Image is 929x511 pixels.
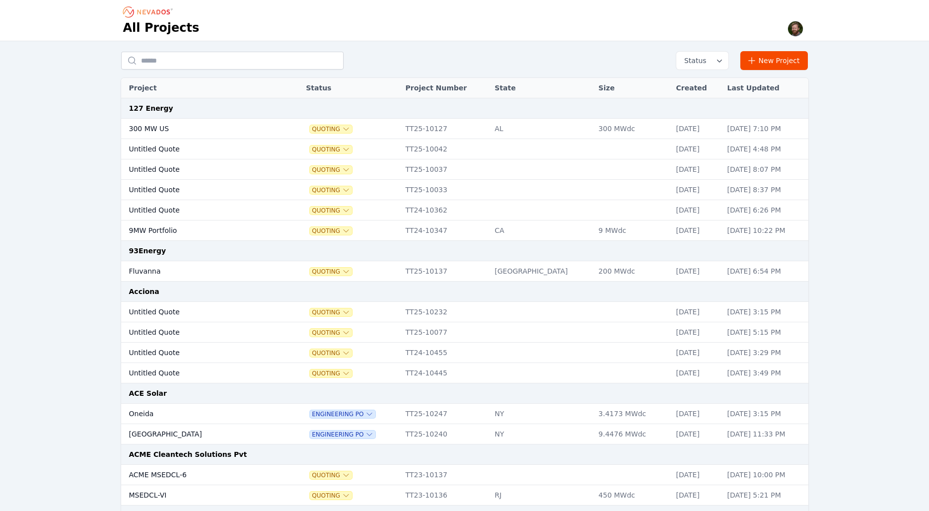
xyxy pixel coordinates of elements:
[121,424,808,444] tr: [GEOGRAPHIC_DATA]Engineering POTT25-10240NY9.4476 MWdc[DATE][DATE] 11:33 PM
[722,322,808,343] td: [DATE] 5:15 PM
[121,302,277,322] td: Untitled Quote
[671,322,722,343] td: [DATE]
[121,180,808,200] tr: Untitled QuoteQuotingTT25-10033[DATE][DATE] 8:37 PM
[671,180,722,200] td: [DATE]
[490,261,593,282] td: [GEOGRAPHIC_DATA]
[121,343,808,363] tr: Untitled QuoteQuotingTT24-10455[DATE][DATE] 3:29 PM
[121,261,808,282] tr: FluvannaQuotingTT25-10137[GEOGRAPHIC_DATA]200 MWdc[DATE][DATE] 6:54 PM
[121,98,808,119] td: 127 Energy
[310,410,375,418] button: Engineering PO
[593,78,671,98] th: Size
[740,51,808,70] a: New Project
[121,282,808,302] td: Acciona
[490,404,593,424] td: NY
[490,78,593,98] th: State
[401,363,490,383] td: TT24-10445
[593,119,671,139] td: 300 MWdc
[671,200,722,220] td: [DATE]
[680,56,707,66] span: Status
[121,485,277,506] td: MSEDCL-VI
[310,308,352,316] button: Quoting
[310,207,352,215] span: Quoting
[676,52,728,70] button: Status
[490,424,593,444] td: NY
[121,404,277,424] td: Oneida
[310,125,352,133] button: Quoting
[722,139,808,159] td: [DATE] 4:48 PM
[671,363,722,383] td: [DATE]
[671,424,722,444] td: [DATE]
[593,220,671,241] td: 9 MWdc
[310,268,352,276] button: Quoting
[123,20,200,36] h1: All Projects
[671,78,722,98] th: Created
[671,404,722,424] td: [DATE]
[310,369,352,377] button: Quoting
[121,200,808,220] tr: Untitled QuoteQuotingTT24-10362[DATE][DATE] 6:26 PM
[671,159,722,180] td: [DATE]
[671,119,722,139] td: [DATE]
[401,159,490,180] td: TT25-10037
[401,180,490,200] td: TT25-10033
[401,302,490,322] td: TT25-10232
[310,329,352,337] button: Quoting
[310,186,352,194] button: Quoting
[121,322,277,343] td: Untitled Quote
[490,220,593,241] td: CA
[310,431,375,438] button: Engineering PO
[310,349,352,357] button: Quoting
[401,119,490,139] td: TT25-10127
[401,220,490,241] td: TT24-10347
[121,444,808,465] td: ACME Cleantech Solutions Pvt
[121,363,808,383] tr: Untitled QuoteQuotingTT24-10445[DATE][DATE] 3:49 PM
[310,471,352,479] button: Quoting
[722,404,808,424] td: [DATE] 3:15 PM
[123,4,176,20] nav: Breadcrumb
[722,465,808,485] td: [DATE] 10:00 PM
[593,424,671,444] td: 9.4476 MWdc
[722,78,808,98] th: Last Updated
[121,119,277,139] td: 300 MW US
[722,180,808,200] td: [DATE] 8:37 PM
[301,78,400,98] th: Status
[121,424,277,444] td: [GEOGRAPHIC_DATA]
[121,302,808,322] tr: Untitled QuoteQuotingTT25-10232[DATE][DATE] 3:15 PM
[671,139,722,159] td: [DATE]
[671,220,722,241] td: [DATE]
[401,322,490,343] td: TT25-10077
[121,465,808,485] tr: ACME MSEDCL-6QuotingTT23-10137[DATE][DATE] 10:00 PM
[121,404,808,424] tr: OneidaEngineering POTT25-10247NY3.4173 MWdc[DATE][DATE] 3:15 PM
[121,159,277,180] td: Untitled Quote
[401,465,490,485] td: TT23-10137
[310,227,352,235] button: Quoting
[593,261,671,282] td: 200 MWdc
[121,139,277,159] td: Untitled Quote
[121,465,277,485] td: ACME MSEDCL-6
[310,146,352,153] button: Quoting
[593,485,671,506] td: 450 MWdc
[401,343,490,363] td: TT24-10455
[722,363,808,383] td: [DATE] 3:49 PM
[401,200,490,220] td: TT24-10362
[722,200,808,220] td: [DATE] 6:26 PM
[722,343,808,363] td: [DATE] 3:29 PM
[121,78,277,98] th: Project
[593,404,671,424] td: 3.4173 MWdc
[310,492,352,500] button: Quoting
[401,485,490,506] td: TT23-10136
[121,343,277,363] td: Untitled Quote
[490,119,593,139] td: AL
[722,424,808,444] td: [DATE] 11:33 PM
[722,302,808,322] td: [DATE] 3:15 PM
[671,343,722,363] td: [DATE]
[121,200,277,220] td: Untitled Quote
[401,261,490,282] td: TT25-10137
